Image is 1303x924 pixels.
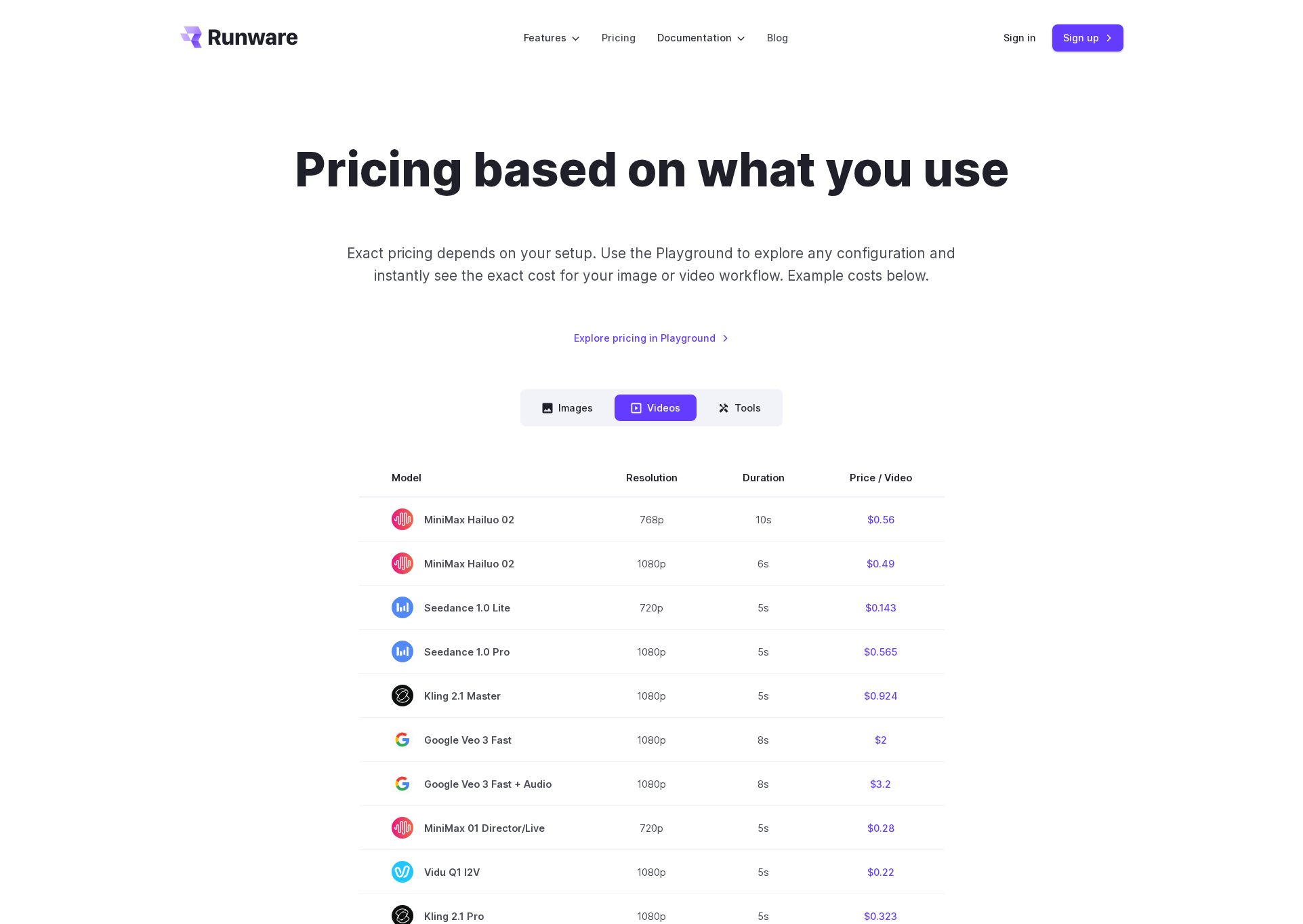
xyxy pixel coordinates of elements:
td: 5s [710,674,817,718]
span: MiniMax Hailuo 02 [392,508,561,530]
button: Videos [615,395,697,421]
a: Sign up [1052,24,1123,51]
a: Blog [767,30,788,45]
span: Vidu Q1 I2V [392,861,561,883]
td: $0.22 [817,850,945,894]
td: 1080p [594,630,710,674]
td: $0.924 [817,674,945,718]
th: Duration [710,459,817,497]
span: Kling 2.1 Master [392,685,561,706]
span: MiniMax Hailuo 02 [392,553,561,574]
button: Tools [702,395,777,421]
td: $0.56 [817,497,945,542]
label: Features [524,30,580,45]
td: 1080p [594,542,710,586]
a: Sign in [1004,30,1036,45]
th: Model [359,459,594,497]
td: $0.49 [817,542,945,586]
span: MiniMax 01 Director/Live [392,817,561,839]
td: 1080p [594,674,710,718]
p: Exact pricing depends on your setup. Use the Playground to explore any configuration and instantl... [321,242,981,287]
span: Seedance 1.0 Lite [392,597,561,618]
td: $3.2 [817,762,945,806]
td: 1080p [594,762,710,806]
td: 1080p [594,850,710,894]
a: Explore pricing in Playground [574,330,729,346]
td: 720p [594,586,710,630]
span: Seedance 1.0 Pro [392,641,561,662]
td: $0.28 [817,806,945,850]
span: Google Veo 3 Fast + Audio [392,773,561,795]
button: Images [526,395,609,421]
td: 5s [710,630,817,674]
td: 5s [710,586,817,630]
td: 8s [710,718,817,762]
td: $0.143 [817,586,945,630]
a: Pricing [602,30,636,45]
td: $2 [817,718,945,762]
td: $0.565 [817,630,945,674]
td: 5s [710,850,817,894]
td: 10s [710,497,817,542]
td: 1080p [594,718,710,762]
td: 720p [594,806,710,850]
td: 5s [710,806,817,850]
td: 6s [710,542,817,586]
th: Price / Video [817,459,945,497]
th: Resolution [594,459,710,497]
td: 8s [710,762,817,806]
label: Documentation [657,30,745,45]
td: 768p [594,497,710,542]
a: Go to / [180,26,298,48]
h1: Pricing based on what you use [295,141,1009,199]
span: Google Veo 3 Fast [392,729,561,750]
